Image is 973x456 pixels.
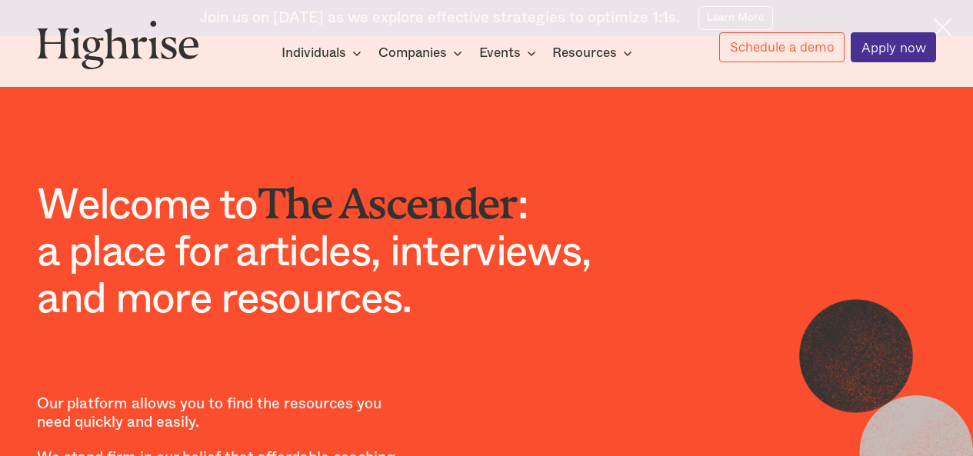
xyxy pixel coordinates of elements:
a: Apply now [851,32,936,62]
div: Companies [378,44,467,62]
img: Highrise logo [37,20,199,69]
h1: Welcome to : a place for articles, interviews, and more resources. [37,170,623,323]
div: Individuals [282,44,366,62]
div: Resources [552,44,617,62]
div: Resources [552,44,637,62]
span: The Ascender [258,179,518,207]
div: Events [479,44,541,62]
div: Events [479,44,521,62]
div: Companies [378,44,447,62]
div: Individuals [282,44,346,62]
a: Schedule a demo [719,32,845,62]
